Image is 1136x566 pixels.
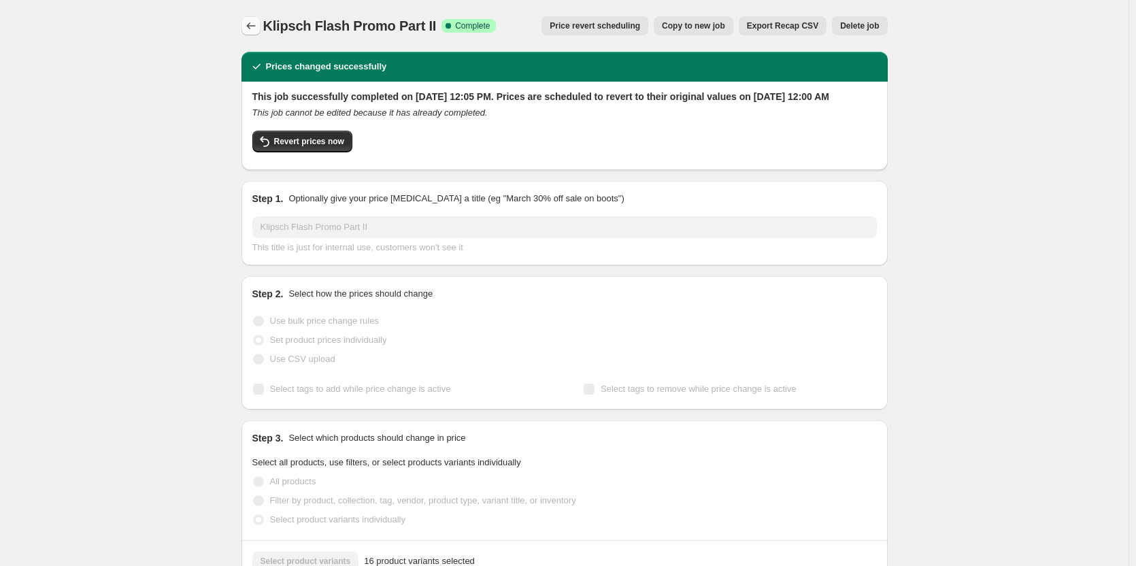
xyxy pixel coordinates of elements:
span: This title is just for internal use, customers won't see it [252,242,463,252]
input: 30% off holiday sale [252,216,877,238]
span: Filter by product, collection, tag, vendor, product type, variant title, or inventory [270,495,576,505]
span: Export Recap CSV [747,20,818,31]
span: Use CSV upload [270,354,335,364]
h2: Prices changed successfully [266,60,387,73]
h2: Step 1. [252,192,284,205]
span: Select tags to remove while price change is active [601,384,797,394]
span: Price revert scheduling [550,20,640,31]
button: Delete job [832,16,887,35]
span: Use bulk price change rules [270,316,379,326]
span: Select all products, use filters, or select products variants individually [252,457,521,467]
span: Set product prices individually [270,335,387,345]
button: Copy to new job [654,16,733,35]
span: Klipsch Flash Promo Part II [263,18,437,33]
p: Optionally give your price [MEDICAL_DATA] a title (eg "March 30% off sale on boots") [288,192,624,205]
span: Delete job [840,20,879,31]
button: Price revert scheduling [541,16,648,35]
span: Revert prices now [274,136,344,147]
p: Select which products should change in price [288,431,465,445]
h2: Step 3. [252,431,284,445]
span: All products [270,476,316,486]
span: Complete [455,20,490,31]
p: Select how the prices should change [288,287,433,301]
i: This job cannot be edited because it has already completed. [252,107,488,118]
button: Revert prices now [252,131,352,152]
span: Copy to new job [662,20,725,31]
h2: Step 2. [252,287,284,301]
button: Price change jobs [241,16,261,35]
button: Export Recap CSV [739,16,826,35]
span: Select product variants individually [270,514,405,525]
span: Select tags to add while price change is active [270,384,451,394]
h2: This job successfully completed on [DATE] 12:05 PM. Prices are scheduled to revert to their origi... [252,90,877,103]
